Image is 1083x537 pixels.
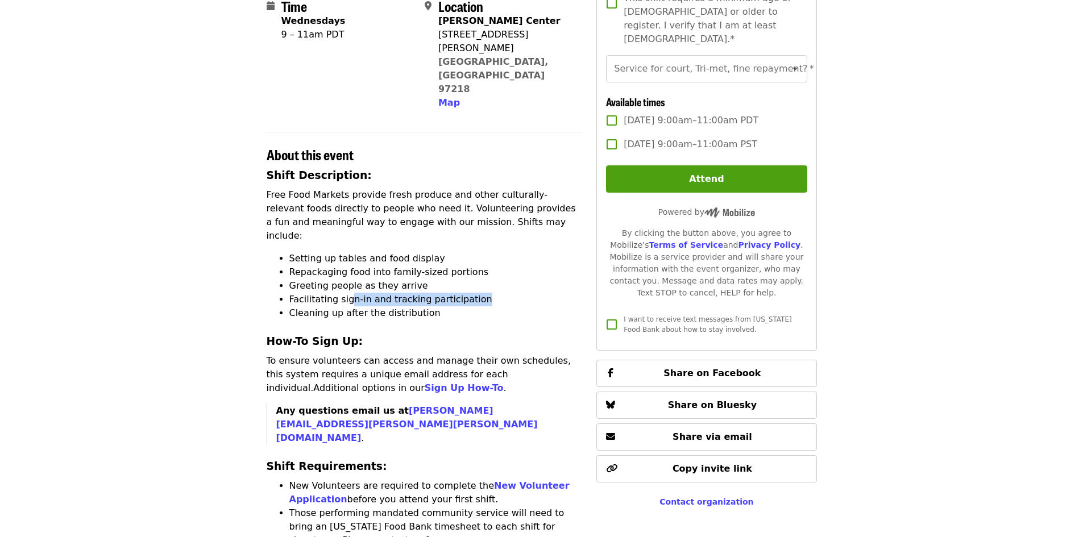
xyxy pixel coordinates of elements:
span: Share on Facebook [663,368,761,378]
li: New Volunteers are required to complete the before you attend your first shift. [289,479,583,506]
strong: Wednesdays [281,15,346,26]
strong: [PERSON_NAME] Center [438,15,561,26]
span: Share on Bluesky [668,399,757,410]
i: map-marker-alt icon [425,1,431,11]
li: Greeting people as they arrive [289,279,583,293]
a: Contact organization [659,497,753,506]
button: Share on Bluesky [596,392,816,419]
div: [STREET_ADDRESS][PERSON_NAME] [438,28,574,55]
h3: Shift Description: [267,168,583,184]
span: Map [438,97,460,108]
i: calendar icon [267,1,275,11]
li: Setting up tables and food display [289,252,583,265]
li: Repackaging food into family-sized portions [289,265,583,279]
button: Open [787,61,803,77]
a: Terms of Service [649,240,723,249]
h3: Shift Requirements: [267,459,583,474]
button: Share on Facebook [596,360,816,387]
span: [DATE] 9:00am–11:00am PST [624,138,757,151]
button: Share via email [596,423,816,451]
div: 9 – 11am PDT [281,28,346,41]
a: [PERSON_NAME][EMAIL_ADDRESS][PERSON_NAME][PERSON_NAME][DOMAIN_NAME] [276,405,538,443]
p: To ensure volunteers can access and manage their own schedules, this system requires a unique ema... [267,354,583,395]
span: About this event [267,144,354,164]
button: Copy invite link [596,455,816,482]
a: [GEOGRAPHIC_DATA], [GEOGRAPHIC_DATA] 97218 [438,56,549,94]
button: Map [438,96,460,110]
li: Facilitating sign-in and tracking participation [289,293,583,306]
strong: How-To Sign Up: [267,335,363,347]
p: . [276,404,583,445]
button: Attend [606,165,807,193]
li: Cleaning up after the distribution [289,306,583,320]
div: By clicking the button above, you agree to Mobilize's and . Mobilize is a service provider and wi... [606,227,807,299]
p: Free Food Markets provide fresh produce and other culturally-relevant foods directly to people wh... [267,188,583,243]
span: [DATE] 9:00am–11:00am PDT [624,114,758,127]
strong: Any questions email us at [276,405,538,443]
a: Privacy Policy [738,240,800,249]
span: Available times [606,94,665,109]
span: I want to receive text messages from [US_STATE] Food Bank about how to stay involved. [624,315,791,334]
span: Powered by [658,207,755,217]
a: New Volunteer Application [289,480,570,505]
span: Copy invite link [673,463,752,474]
a: Sign Up How-To [425,382,504,393]
span: Share via email [673,431,752,442]
img: Powered by Mobilize [704,207,755,218]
